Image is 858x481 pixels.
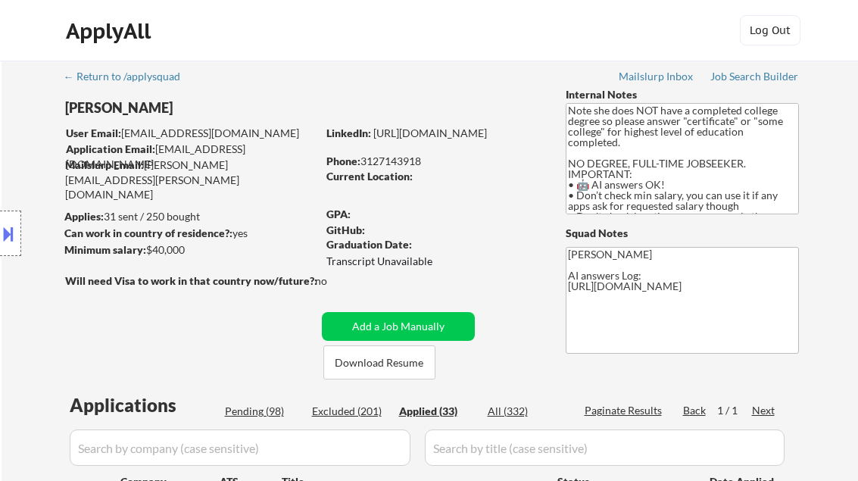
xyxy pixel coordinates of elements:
[312,404,388,419] div: Excluded (201)
[425,429,785,466] input: Search by title (case sensitive)
[488,404,563,419] div: All (332)
[70,429,410,466] input: Search by company (case sensitive)
[326,208,351,220] strong: GPA:
[399,404,475,419] div: Applied (33)
[326,155,360,167] strong: Phone:
[752,403,776,418] div: Next
[585,403,666,418] div: Paginate Results
[710,71,799,82] div: Job Search Builder
[619,70,694,86] a: Mailslurp Inbox
[323,345,435,379] button: Download Resume
[710,70,799,86] a: Job Search Builder
[326,126,371,139] strong: LinkedIn:
[619,71,694,82] div: Mailslurp Inbox
[566,87,799,102] div: Internal Notes
[326,170,413,183] strong: Current Location:
[64,71,195,82] div: ← Return to /applysquad
[225,404,301,419] div: Pending (98)
[315,273,358,289] div: no
[566,226,799,241] div: Squad Notes
[373,126,487,139] a: [URL][DOMAIN_NAME]
[326,223,365,236] strong: GitHub:
[326,154,541,169] div: 3127143918
[66,18,155,44] div: ApplyAll
[322,312,475,341] button: Add a Job Manually
[740,15,800,45] button: Log Out
[683,403,707,418] div: Back
[64,70,195,86] a: ← Return to /applysquad
[717,403,752,418] div: 1 / 1
[70,396,220,414] div: Applications
[326,238,412,251] strong: Graduation Date:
